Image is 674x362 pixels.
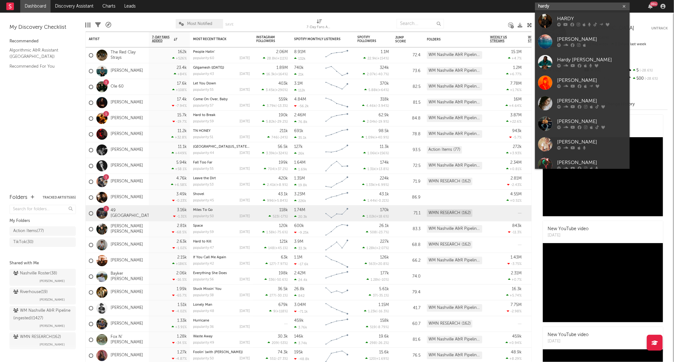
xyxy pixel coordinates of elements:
[379,129,389,133] div: 98.5k
[172,151,187,155] div: +449 %
[263,104,288,108] div: ( )
[277,57,287,60] span: +111 %
[111,305,143,311] a: [PERSON_NAME]
[279,161,288,165] div: 199k
[294,50,306,54] div: 8.91M
[367,168,375,171] span: 1.31k
[294,66,304,70] div: 740k
[377,120,388,124] span: -19.9 %
[377,73,388,76] span: -40.7 %
[363,199,389,203] div: ( )
[512,129,522,133] div: 943k
[111,290,143,295] a: [PERSON_NAME]
[557,15,627,23] div: HARDY
[507,88,522,92] div: +1.76 %
[535,52,630,72] a: Hardy [PERSON_NAME]
[506,120,522,124] div: +22.6 %
[111,84,124,89] a: Ole 60
[111,271,146,282] a: Bayker [PERSON_NAME]
[323,142,351,158] svg: Chart title
[294,37,342,41] div: Spotify Monthly Listeners
[193,114,216,117] a: Hard to Break
[644,77,658,81] span: -28.6 %
[177,113,187,117] div: 15.7k
[535,155,630,175] a: [PERSON_NAME]
[363,151,389,155] div: ( )
[13,333,61,341] div: WMN RESEARCH ( 162 )
[193,240,211,243] a: Hard to Kill
[193,177,216,180] a: Leave the Dirt
[275,168,287,171] span: +37.2 %
[176,161,187,165] div: 5.94k
[111,68,143,74] a: [PERSON_NAME]
[375,136,388,139] span: +40.9 %
[379,113,389,117] div: 62.9k
[193,208,213,212] a: Miles To Go
[294,88,305,92] div: 112k
[176,192,187,196] div: 3.49k
[364,88,389,92] div: ( )
[262,120,288,124] div: ( )
[294,104,309,108] div: -56.2k
[172,56,187,60] div: +526 %
[9,194,27,201] div: Folders
[510,161,522,165] div: 2.34M
[294,129,303,133] div: 691k
[362,104,389,108] div: ( )
[380,97,389,101] div: 318k
[535,11,630,31] a: HARDY
[111,163,143,169] a: [PERSON_NAME]
[193,161,250,164] div: Fall Too Far
[323,47,351,63] svg: Chart title
[89,37,136,41] div: Artist
[9,24,76,31] div: My Discovery Checklist
[557,36,627,43] div: [PERSON_NAME]
[111,50,146,61] a: The Red Clay Strays
[395,83,421,91] div: 82.5
[171,183,187,187] div: +6.58 %
[9,237,76,247] a: TikTok(30)
[535,134,630,155] a: [PERSON_NAME]
[266,89,275,92] span: 3.45k
[193,82,250,85] div: Let You Down
[13,238,33,246] div: TikTok ( 30 )
[510,82,522,86] div: 7.78M
[367,152,376,155] span: 1.06k
[395,178,421,186] div: 71.9
[363,167,389,171] div: ( )
[267,183,276,187] span: 2.41k
[557,118,627,126] div: [PERSON_NAME]
[511,176,522,181] div: 2.81M
[177,97,187,101] div: 17.4k
[357,35,380,43] div: Spotify Followers
[535,114,630,134] a: [PERSON_NAME]
[508,56,522,60] div: +4.7 %
[172,88,187,92] div: +108 %
[557,97,627,105] div: [PERSON_NAME]
[111,224,146,235] a: [PERSON_NAME] [PERSON_NAME]
[639,69,653,72] span: -28.6 %
[377,57,388,60] span: +154 %
[276,66,288,70] div: 1.89M
[9,226,76,236] a: Action Items(77)
[367,73,376,76] span: 2.07k
[367,120,376,124] span: 2.04k
[506,104,522,108] div: +4.64 %
[380,176,389,181] div: 224k
[506,151,522,155] div: +3.93 %
[276,152,287,155] span: +324 %
[506,167,522,171] div: +0.81 %
[294,167,307,171] div: 1.69k
[557,77,627,84] div: [PERSON_NAME]
[427,67,482,75] div: WM Nashville A&R Pipeline (ingested) (1427)
[240,136,250,139] div: [DATE]
[13,227,44,235] div: Action Items ( 77 )
[193,114,250,117] div: Hard to Break
[111,353,143,358] a: [PERSON_NAME]
[323,174,351,190] svg: Chart title
[240,88,250,92] div: [DATE]
[267,57,276,60] span: 28.8k
[294,151,304,156] div: 26k
[294,120,307,124] div: 76.8k
[294,57,306,61] div: 132k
